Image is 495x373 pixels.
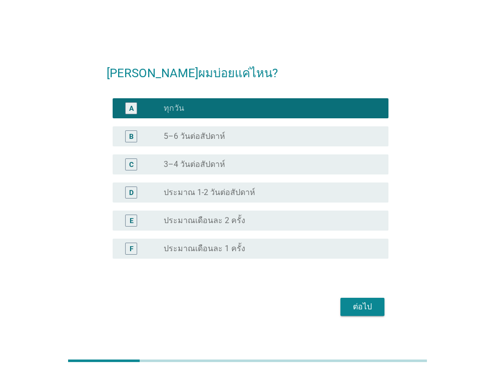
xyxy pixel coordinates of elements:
[164,188,255,198] label: ประมาณ 1-2 วันต่อสัปดาห์
[129,188,134,198] div: D
[129,131,134,142] div: B
[340,298,384,316] button: ต่อไป
[129,159,134,170] div: C
[348,301,376,313] div: ต่อไป
[164,103,184,113] label: ทุกวัน
[129,103,134,114] div: A
[164,244,245,254] label: ประมาณเดือนละ 1 ครั้ง
[164,216,245,226] label: ประมาณเดือนละ 2 ครั้ง
[164,131,225,141] label: 5–6 วันต่อสัปดาห์
[129,244,133,254] div: F
[129,216,133,226] div: E
[164,159,225,169] label: 3–4 วันต่อสัปดาห์
[107,54,388,82] h2: [PERSON_NAME]ผมบ่อยแค่ไหน?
